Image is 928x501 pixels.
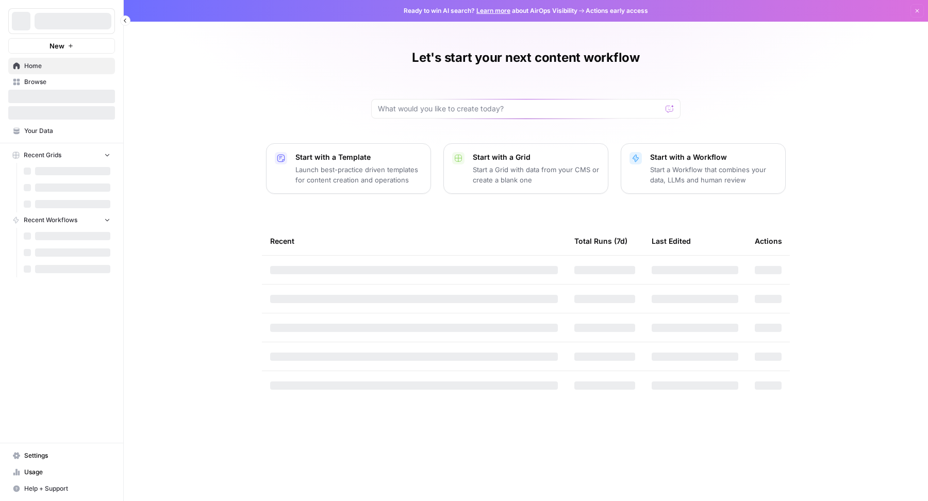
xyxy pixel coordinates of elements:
a: Learn more [476,7,510,14]
button: Recent Grids [8,147,115,163]
a: Usage [8,464,115,480]
a: Your Data [8,123,115,139]
button: Start with a TemplateLaunch best-practice driven templates for content creation and operations [266,143,431,194]
span: Usage [24,467,110,477]
div: Actions [755,227,782,255]
span: New [49,41,64,51]
div: Last Edited [652,227,691,255]
button: Recent Workflows [8,212,115,228]
p: Start a Grid with data from your CMS or create a blank one [473,164,600,185]
span: Browse [24,77,110,87]
div: Recent [270,227,558,255]
span: Help + Support [24,484,110,493]
h1: Let's start your next content workflow [412,49,640,66]
a: Settings [8,447,115,464]
span: Actions early access [586,6,648,15]
span: Ready to win AI search? about AirOps Visibility [404,6,577,15]
button: New [8,38,115,54]
button: Help + Support [8,480,115,497]
p: Start with a Workflow [650,152,777,162]
button: Start with a GridStart a Grid with data from your CMS or create a blank one [443,143,608,194]
span: Recent Grids [24,151,61,160]
span: Recent Workflows [24,215,77,225]
span: Your Data [24,126,110,136]
a: Home [8,58,115,74]
span: Settings [24,451,110,460]
a: Browse [8,74,115,90]
button: Start with a WorkflowStart a Workflow that combines your data, LLMs and human review [621,143,786,194]
p: Start with a Template [295,152,422,162]
input: What would you like to create today? [378,104,661,114]
div: Total Runs (7d) [574,227,627,255]
span: Home [24,61,110,71]
p: Launch best-practice driven templates for content creation and operations [295,164,422,185]
p: Start with a Grid [473,152,600,162]
p: Start a Workflow that combines your data, LLMs and human review [650,164,777,185]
